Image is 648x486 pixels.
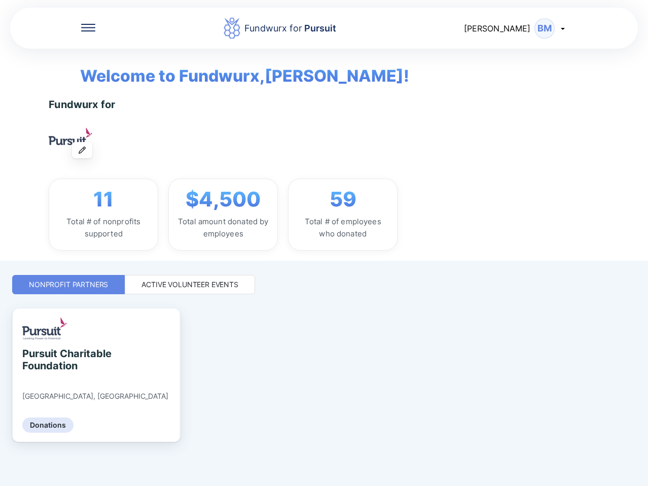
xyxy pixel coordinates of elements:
[302,23,336,33] span: Pursuit
[49,98,115,111] div: Fundwurx for
[534,18,555,39] div: BM
[49,128,92,145] img: logo.jpg
[57,216,150,240] div: Total # of nonprofits supported
[22,418,74,433] div: Donations
[22,392,168,401] div: [GEOGRAPHIC_DATA], [GEOGRAPHIC_DATA]
[93,187,114,212] span: 11
[464,23,530,33] span: [PERSON_NAME]
[244,21,336,36] div: Fundwurx for
[177,216,269,240] div: Total amount donated by employees
[29,280,108,290] div: Nonprofit Partners
[22,348,115,372] div: Pursuit Charitable Foundation
[330,187,356,212] span: 59
[141,280,238,290] div: Active Volunteer Events
[297,216,389,240] div: Total # of employees who donated
[65,49,409,88] span: Welcome to Fundwurx, [PERSON_NAME] !
[186,187,261,212] span: $4,500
